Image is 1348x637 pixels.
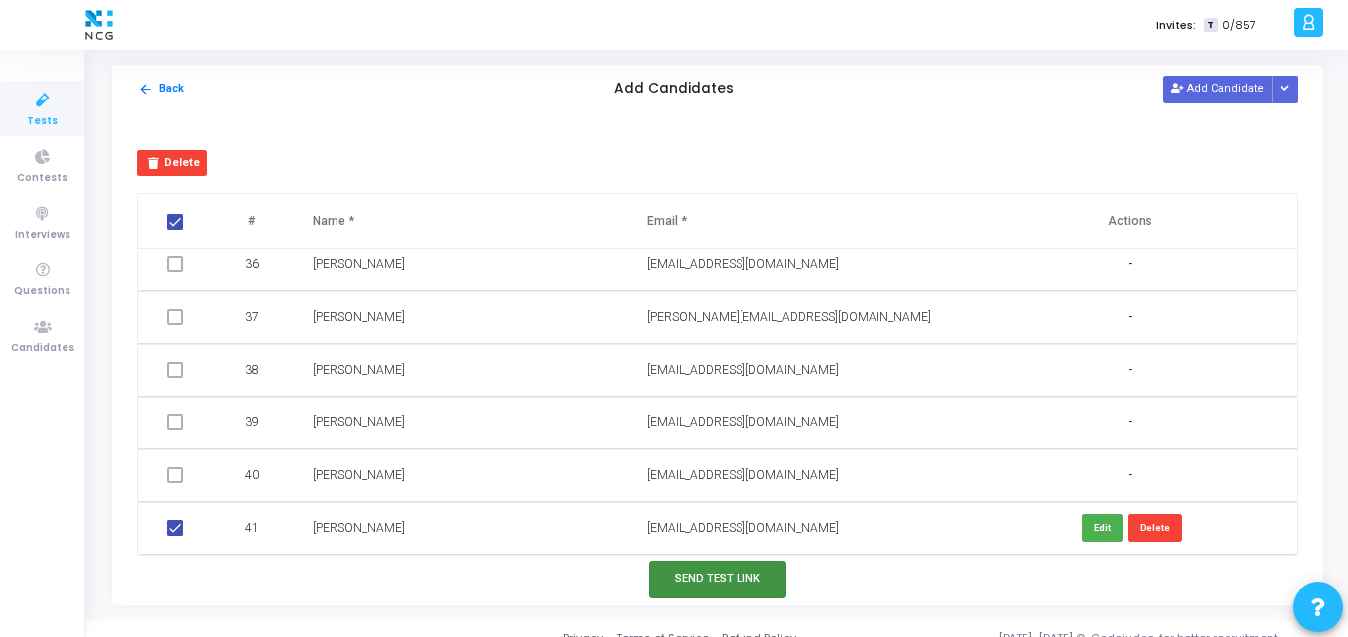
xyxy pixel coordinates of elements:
[313,468,405,482] span: [PERSON_NAME]
[245,413,259,431] span: 39
[647,363,839,377] span: [EMAIL_ADDRESS][DOMAIN_NAME]
[627,194,962,249] th: Email *
[1163,76,1273,102] button: Add Candidate
[14,283,70,300] span: Questions
[313,310,405,324] span: [PERSON_NAME]
[647,257,839,271] span: [EMAIL_ADDRESS][DOMAIN_NAME]
[647,468,839,482] span: [EMAIL_ADDRESS][DOMAIN_NAME]
[313,363,405,377] span: [PERSON_NAME]
[1128,514,1182,541] button: Delete
[1128,309,1132,326] span: -
[313,415,405,429] span: [PERSON_NAME]
[647,521,839,535] span: [EMAIL_ADDRESS][DOMAIN_NAME]
[1272,76,1299,102] div: Button group with nested dropdown
[1204,18,1217,33] span: T
[1128,362,1132,379] span: -
[80,5,118,45] img: logo
[245,255,259,273] span: 36
[245,519,259,537] span: 41
[137,80,185,99] button: Back
[245,308,259,326] span: 37
[1128,256,1132,273] span: -
[27,113,58,130] span: Tests
[649,561,786,598] button: Send Test Link
[1156,17,1196,34] label: Invites:
[137,150,207,176] button: Delete
[138,82,153,97] mat-icon: arrow_back
[1082,514,1123,541] button: Edit
[963,194,1297,249] th: Actions
[647,310,931,324] span: [PERSON_NAME][EMAIL_ADDRESS][DOMAIN_NAME]
[313,521,405,535] span: [PERSON_NAME]
[313,257,405,271] span: [PERSON_NAME]
[215,194,293,249] th: #
[245,466,259,484] span: 40
[614,81,734,98] h5: Add Candidates
[11,340,74,357] span: Candidates
[647,415,839,429] span: [EMAIL_ADDRESS][DOMAIN_NAME]
[293,194,627,249] th: Name *
[245,361,259,379] span: 38
[1128,414,1132,431] span: -
[1222,17,1256,34] span: 0/857
[1128,467,1132,484] span: -
[15,227,70,243] span: Interviews
[17,170,67,187] span: Contests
